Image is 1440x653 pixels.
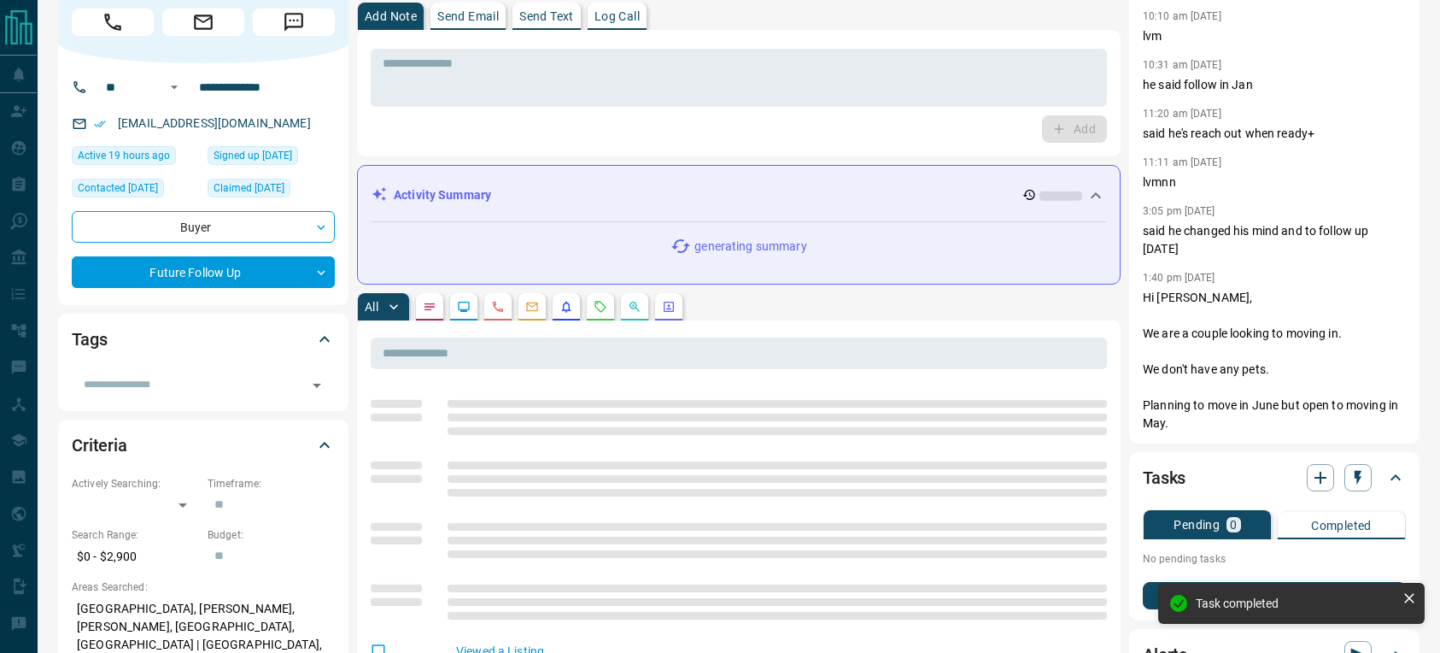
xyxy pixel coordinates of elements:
p: lvm [1143,27,1406,45]
span: Contacted [DATE] [78,179,158,197]
p: 11:20 am [DATE] [1143,108,1221,120]
span: Claimed [DATE] [214,179,284,197]
p: Pending [1174,519,1220,531]
p: Actively Searching: [72,476,199,491]
p: 10:10 am [DATE] [1143,10,1221,22]
p: 10:31 am [DATE] [1143,59,1221,71]
p: said he's reach out when ready+ [1143,125,1406,143]
p: No pending tasks [1143,546,1406,572]
svg: Email Verified [94,118,106,130]
p: lvmnn [1143,174,1406,191]
p: 1:40 pm [DATE] [1143,272,1215,284]
span: Signed up [DATE] [214,147,292,164]
div: Future Follow Up [72,256,335,288]
div: Sat Jun 14 2025 [72,179,199,203]
button: Open [164,77,184,97]
p: 11:11 am [DATE] [1143,156,1221,168]
h2: Criteria [72,432,127,459]
div: Buyer [72,211,335,243]
svg: Notes [423,300,436,314]
div: Tags [72,319,335,360]
p: generating summary [694,238,806,256]
p: Timeframe: [208,476,335,491]
svg: Opportunities [628,300,641,314]
span: Email [162,9,244,36]
p: Search Range: [72,527,199,543]
h2: Tasks [1143,464,1185,491]
p: Log Call [594,10,640,22]
svg: Listing Alerts [559,300,573,314]
div: Activity Summary [372,179,1106,211]
p: 0 [1230,519,1237,531]
p: Hi [PERSON_NAME], We are a couple looking to moving in. We don't have any pets. Planning to move ... [1143,289,1406,432]
span: Active 19 hours ago [78,147,170,164]
button: New Task [1143,582,1406,609]
p: he said follow in Jan [1143,76,1406,94]
a: [EMAIL_ADDRESS][DOMAIN_NAME] [118,116,311,130]
svg: Requests [594,300,607,314]
p: $0 - $2,900 [72,543,199,571]
p: Add Note [365,10,417,22]
p: Activity Summary [394,186,491,204]
svg: Calls [491,300,505,314]
p: All [365,301,378,313]
svg: Emails [525,300,539,314]
p: Budget: [208,527,335,543]
p: said he changed his mind and to follow up [DATE] [1143,222,1406,258]
div: Tue Oct 14 2025 [72,146,199,170]
svg: Agent Actions [662,300,676,314]
span: Call [72,9,154,36]
p: Completed [1311,520,1372,532]
p: Send Email [437,10,499,22]
svg: Lead Browsing Activity [457,300,471,314]
div: Tasks [1143,457,1406,498]
div: Criteria [72,425,335,466]
p: 3:05 pm [DATE] [1143,205,1215,217]
div: Sat Mar 11 2023 [208,146,335,170]
p: Areas Searched: [72,579,335,595]
span: Message [253,9,335,36]
button: Open [305,374,329,397]
div: Fri May 24 2024 [208,179,335,203]
p: Send Text [519,10,574,22]
h2: Tags [72,326,107,353]
div: Task completed [1196,597,1396,610]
